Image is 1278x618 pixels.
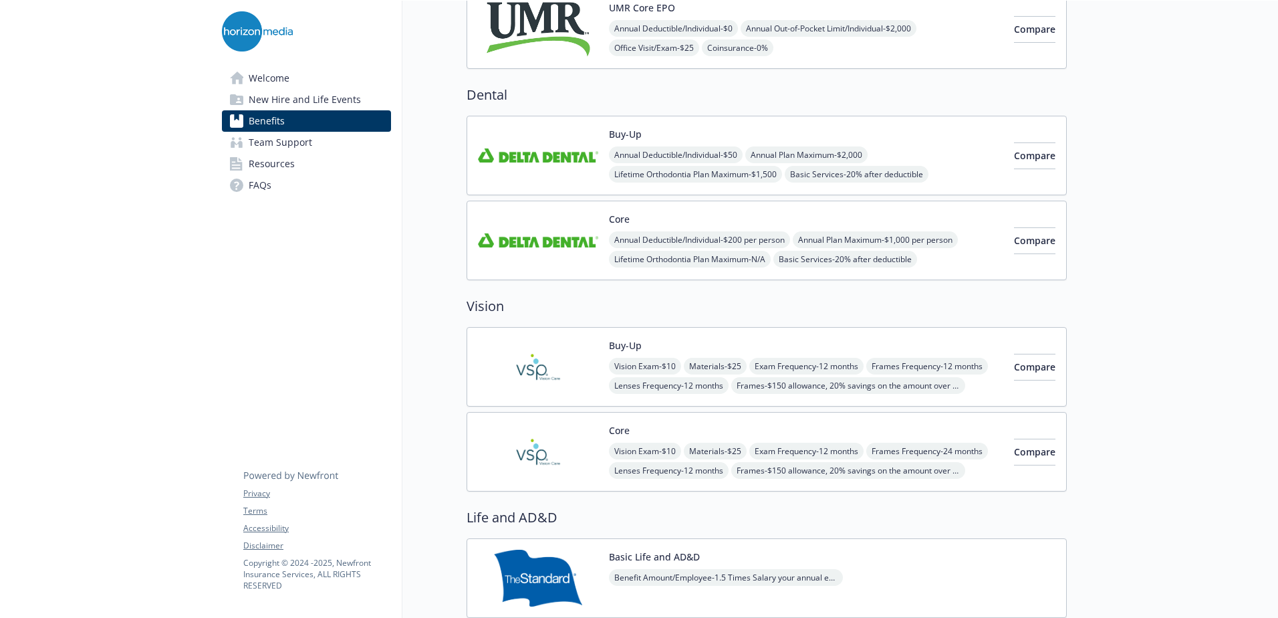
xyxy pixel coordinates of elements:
[866,443,988,459] span: Frames Frequency - 24 months
[1014,23,1055,35] span: Compare
[222,110,391,132] a: Benefits
[467,296,1067,316] h2: Vision
[773,251,917,268] span: Basic Services - 20% after deductible
[866,358,988,375] span: Frames Frequency - 12 months
[1014,149,1055,162] span: Compare
[1014,142,1055,169] button: Compare
[467,508,1067,528] h2: Life and AD&D
[684,443,747,459] span: Materials - $25
[609,423,630,437] button: Core
[684,358,747,375] span: Materials - $25
[749,358,864,375] span: Exam Frequency - 12 months
[243,505,390,517] a: Terms
[1014,354,1055,381] button: Compare
[249,175,271,196] span: FAQs
[1014,360,1055,373] span: Compare
[222,68,391,89] a: Welcome
[609,358,681,375] span: Vision Exam - $10
[222,175,391,196] a: FAQs
[609,338,642,352] button: Buy-Up
[745,146,868,163] span: Annual Plan Maximum - $2,000
[1014,445,1055,458] span: Compare
[249,132,312,153] span: Team Support
[1014,439,1055,466] button: Compare
[609,569,843,586] span: Benefit Amount/Employee - 1.5 Times Salary your annual earnings
[731,462,965,479] span: Frames - $150 allowance, 20% savings on the amount over your allowance
[478,127,598,184] img: Delta Dental Insurance Company carrier logo
[478,1,598,58] img: UMR carrier logo
[249,110,285,132] span: Benefits
[478,212,598,269] img: Delta Dental Insurance Company carrier logo
[243,488,390,500] a: Privacy
[478,550,598,607] img: Standard Insurance Company carrier logo
[785,166,928,183] span: Basic Services - 20% after deductible
[609,20,738,37] span: Annual Deductible/Individual - $0
[249,68,289,89] span: Welcome
[249,153,295,175] span: Resources
[243,522,390,534] a: Accessibility
[731,377,965,394] span: Frames - $150 allowance, 20% savings on the amount over your allowance
[1014,16,1055,43] button: Compare
[741,20,916,37] span: Annual Out-of-Pocket Limit/Individual - $2,000
[609,39,699,56] span: Office Visit/Exam - $25
[609,212,630,226] button: Core
[222,132,391,153] a: Team Support
[243,540,390,552] a: Disclaimer
[609,166,782,183] span: Lifetime Orthodontia Plan Maximum - $1,500
[609,146,743,163] span: Annual Deductible/Individual - $50
[467,85,1067,105] h2: Dental
[609,443,681,459] span: Vision Exam - $10
[478,423,598,480] img: Vision Service Plan carrier logo
[609,462,729,479] span: Lenses Frequency - 12 months
[478,338,598,395] img: Vision Service Plan carrier logo
[609,550,700,564] button: Basic Life and AD&D
[609,127,642,141] button: Buy-Up
[1014,234,1055,247] span: Compare
[609,1,675,15] button: UMR Core EPO
[243,557,390,591] p: Copyright © 2024 - 2025 , Newfront Insurance Services, ALL RIGHTS RESERVED
[609,377,729,394] span: Lenses Frequency - 12 months
[793,231,958,248] span: Annual Plan Maximum - $1,000 per person
[749,443,864,459] span: Exam Frequency - 12 months
[609,231,790,248] span: Annual Deductible/Individual - $200 per person
[1014,227,1055,254] button: Compare
[702,39,773,56] span: Coinsurance - 0%
[249,89,361,110] span: New Hire and Life Events
[222,89,391,110] a: New Hire and Life Events
[222,153,391,175] a: Resources
[609,251,771,268] span: Lifetime Orthodontia Plan Maximum - N/A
